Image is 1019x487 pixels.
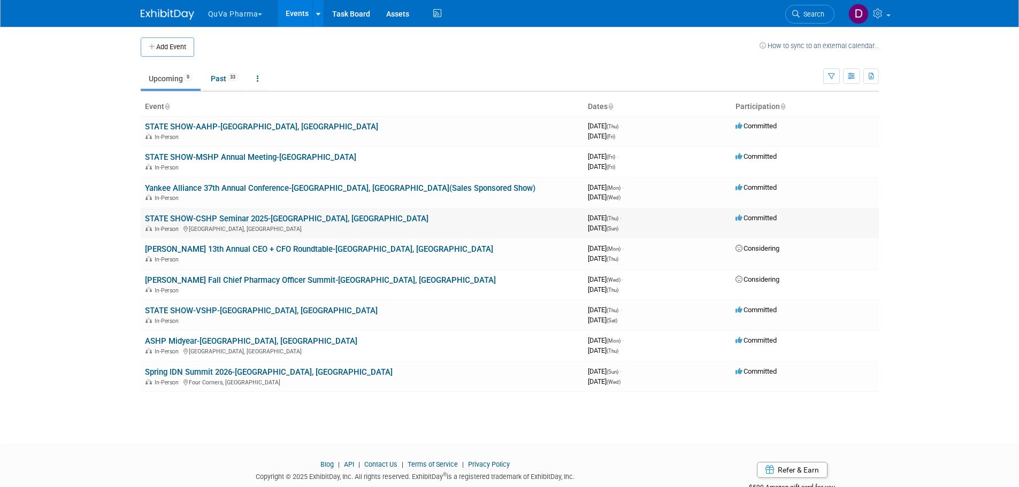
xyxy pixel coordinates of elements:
[780,102,785,111] a: Sort by Participation Type
[588,152,618,160] span: [DATE]
[145,379,152,384] img: In-Person Event
[145,122,378,132] a: STATE SHOW-AAHP-[GEOGRAPHIC_DATA], [GEOGRAPHIC_DATA]
[183,73,193,81] span: 9
[735,336,777,344] span: Committed
[588,306,622,314] span: [DATE]
[607,134,615,140] span: (Fri)
[344,460,354,468] a: API
[607,318,617,323] span: (Sat)
[145,318,152,323] img: In-Person Event
[607,226,618,231] span: (Sun)
[145,224,579,233] div: [GEOGRAPHIC_DATA], [GEOGRAPHIC_DATA]
[735,183,777,191] span: Committed
[757,462,828,478] a: Refer & Earn
[607,348,618,354] span: (Thu)
[588,183,624,191] span: [DATE]
[155,348,182,355] span: In-Person
[588,224,618,232] span: [DATE]
[145,287,152,292] img: In-Person Event
[141,9,194,20] img: ExhibitDay
[399,460,406,468] span: |
[735,122,777,130] span: Committed
[735,306,777,314] span: Committed
[622,336,624,344] span: -
[584,98,731,116] th: Dates
[607,215,618,221] span: (Thu)
[588,193,620,201] span: [DATE]
[607,338,620,344] span: (Mon)
[588,163,615,171] span: [DATE]
[588,316,617,324] span: [DATE]
[607,195,620,200] span: (Wed)
[607,369,618,375] span: (Sun)
[459,460,466,468] span: |
[731,98,879,116] th: Participation
[622,275,624,283] span: -
[622,244,624,252] span: -
[588,377,620,385] span: [DATE]
[364,460,397,468] a: Contact Us
[203,68,247,89] a: Past33
[588,254,618,262] span: [DATE]
[617,152,618,160] span: -
[588,244,624,252] span: [DATE]
[588,346,618,354] span: [DATE]
[141,98,584,116] th: Event
[145,164,152,169] img: In-Person Event
[155,318,182,324] span: In-Person
[607,277,620,283] span: (Wed)
[607,164,615,170] span: (Fri)
[145,152,356,162] a: STATE SHOW-MSHP Annual Meeting-[GEOGRAPHIC_DATA]
[141,469,691,482] div: Copyright © 2025 ExhibitDay, Inc. All rights reserved. ExhibitDay is a registered trademark of Ex...
[735,214,777,222] span: Committed
[607,185,620,191] span: (Mon)
[145,183,535,193] a: Yankee Alliance 37th Annual Conference-[GEOGRAPHIC_DATA], [GEOGRAPHIC_DATA](Sales Sponsored Show)
[588,285,618,293] span: [DATE]
[620,214,622,222] span: -
[145,214,428,223] a: STATE SHOW-CSHP Seminar 2025-[GEOGRAPHIC_DATA], [GEOGRAPHIC_DATA]
[145,348,152,353] img: In-Person Event
[588,275,624,283] span: [DATE]
[356,460,363,468] span: |
[588,122,622,130] span: [DATE]
[145,195,152,200] img: In-Person Event
[620,122,622,130] span: -
[155,134,182,141] span: In-Person
[735,244,779,252] span: Considering
[607,307,618,313] span: (Thu)
[141,68,201,89] a: Upcoming9
[145,226,152,231] img: In-Person Event
[800,10,824,18] span: Search
[620,306,622,314] span: -
[468,460,510,468] a: Privacy Policy
[408,460,458,468] a: Terms of Service
[607,123,618,129] span: (Thu)
[735,152,777,160] span: Committed
[607,256,618,262] span: (Thu)
[607,154,615,160] span: (Fri)
[588,336,624,344] span: [DATE]
[145,275,496,285] a: [PERSON_NAME] Fall Chief Pharmacy Officer Summit-[GEOGRAPHIC_DATA], [GEOGRAPHIC_DATA]
[155,195,182,202] span: In-Person
[443,471,447,477] sup: ®
[760,42,879,50] a: How to sync to an external calendar...
[145,134,152,139] img: In-Person Event
[145,367,393,377] a: Spring IDN Summit 2026-[GEOGRAPHIC_DATA], [GEOGRAPHIC_DATA]
[607,287,618,293] span: (Thu)
[608,102,613,111] a: Sort by Start Date
[155,256,182,263] span: In-Person
[155,226,182,233] span: In-Person
[227,73,239,81] span: 33
[588,367,622,375] span: [DATE]
[164,102,170,111] a: Sort by Event Name
[141,37,194,57] button: Add Event
[145,336,357,346] a: ASHP Midyear-[GEOGRAPHIC_DATA], [GEOGRAPHIC_DATA]
[145,244,493,254] a: [PERSON_NAME] 13th Annual CEO + CFO Roundtable-[GEOGRAPHIC_DATA], [GEOGRAPHIC_DATA]
[588,214,622,222] span: [DATE]
[735,367,777,375] span: Committed
[320,460,334,468] a: Blog
[335,460,342,468] span: |
[622,183,624,191] span: -
[588,132,615,140] span: [DATE]
[145,256,152,261] img: In-Person Event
